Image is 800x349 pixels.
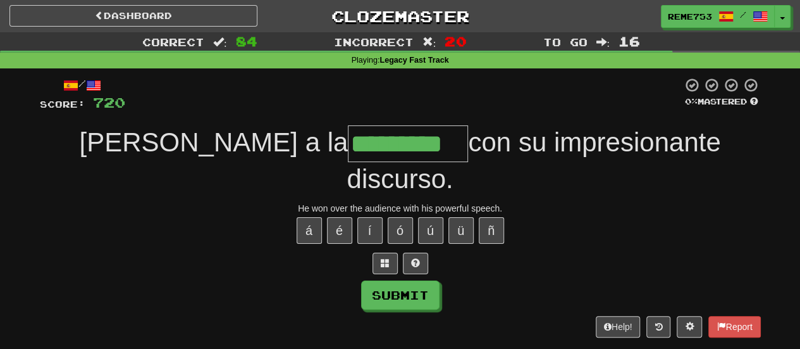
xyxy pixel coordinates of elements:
div: He won over the audience with his powerful speech. [40,202,761,215]
button: Round history (alt+y) [646,316,670,338]
button: Help! [596,316,641,338]
button: Single letter hint - you only get 1 per sentence and score half the points! alt+h [403,253,428,274]
span: 0 % [685,96,698,106]
button: á [297,217,322,244]
strong: Legacy Fast Track [379,56,448,65]
span: 20 [445,34,466,49]
span: : [422,37,436,48]
a: Clozemaster [276,5,524,27]
button: Switch sentence to multiple choice alt+p [372,253,398,274]
button: ü [448,217,474,244]
button: í [357,217,383,244]
a: Reme753 / [661,5,775,28]
span: To go [543,35,587,48]
button: Submit [361,281,440,310]
span: 720 [93,94,125,110]
span: : [596,37,610,48]
span: Score: [40,99,85,110]
span: 16 [618,34,640,49]
button: ñ [479,217,504,244]
button: é [327,217,352,244]
span: Incorrect [334,35,414,48]
span: con su impresionante discurso. [347,127,720,194]
button: ú [418,217,443,244]
a: Dashboard [9,5,257,27]
span: / [740,10,746,19]
span: Reme753 [668,11,712,22]
span: [PERSON_NAME] a la [79,127,348,157]
div: / [40,77,125,93]
span: 84 [236,34,257,49]
button: Report [708,316,760,338]
span: Correct [142,35,204,48]
span: : [213,37,227,48]
div: Mastered [682,96,761,108]
button: ó [388,217,413,244]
